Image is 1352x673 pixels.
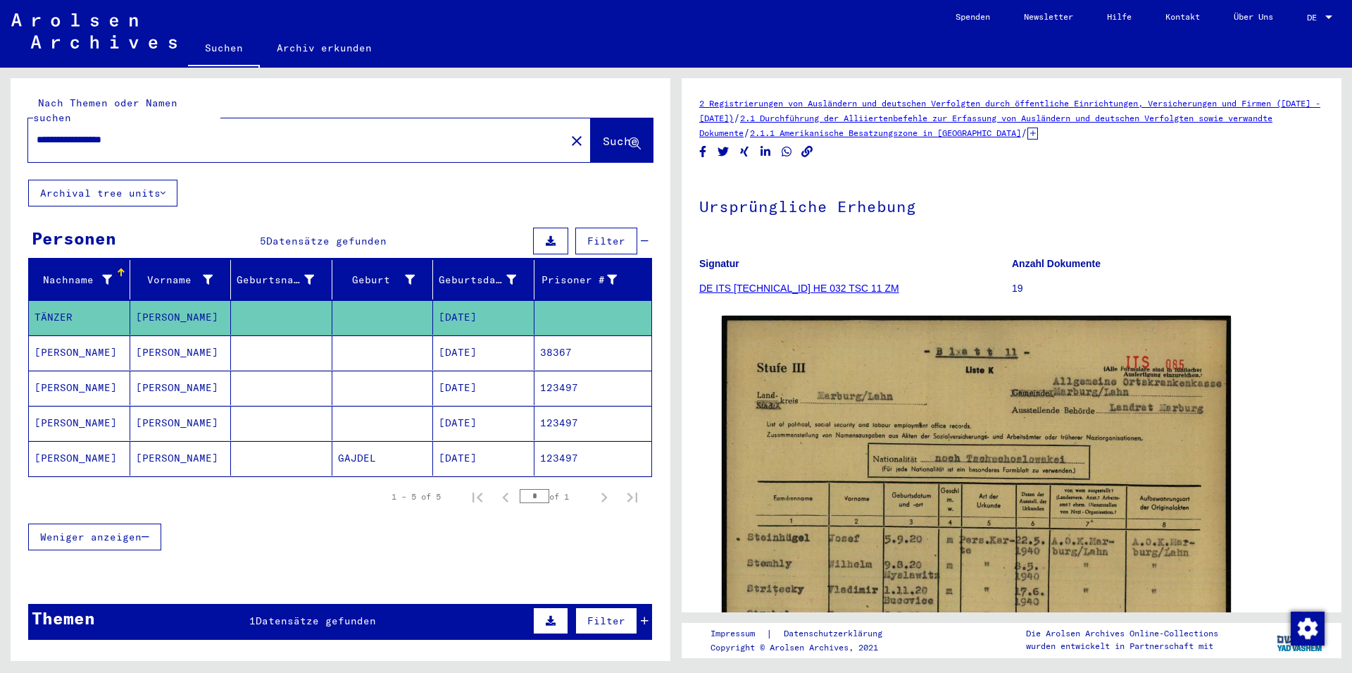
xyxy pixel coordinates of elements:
div: Personen [32,226,116,251]
mat-cell: GAJDEL [332,441,434,476]
button: Clear [563,126,591,154]
div: Geburt‏ [338,273,415,288]
span: Filter [587,235,625,247]
span: / [744,126,750,139]
img: Arolsen_neg.svg [11,13,177,49]
b: Signatur [699,258,739,269]
span: Weniger anzeigen [40,531,142,543]
b: Anzahl Dokumente [1012,258,1101,269]
mat-cell: [PERSON_NAME] [130,335,232,370]
mat-cell: [PERSON_NAME] [130,300,232,335]
div: Prisoner # [540,273,618,288]
mat-label: Nach Themen oder Namen suchen [33,97,177,124]
mat-header-cell: Vorname [130,260,232,300]
mat-cell: [DATE] [433,406,534,440]
div: of 1 [520,490,590,503]
mat-cell: [PERSON_NAME] [29,335,130,370]
button: Share on LinkedIn [758,143,773,161]
span: / [734,111,740,124]
div: Geburt‏ [338,268,433,291]
button: Last page [618,483,646,511]
mat-cell: [DATE] [433,441,534,476]
a: Datenschutzerklärung [772,626,899,641]
mat-cell: [PERSON_NAME] [29,441,130,476]
a: 2.1 Durchführung der Alliiertenbefehle zur Erfassung von Ausländern und deutschen Verfolgten sowi... [699,113,1272,138]
a: Suchen [188,31,260,68]
mat-icon: close [568,132,585,149]
mat-cell: [PERSON_NAME] [130,371,232,405]
div: Themen [32,605,95,631]
span: 1 [249,615,256,627]
button: Share on WhatsApp [780,143,794,161]
button: Share on Facebook [696,143,711,161]
mat-cell: TÄNZER [29,300,130,335]
div: Vorname [136,273,213,288]
div: Geburtsname [237,268,332,291]
a: DE ITS [TECHNICAL_ID] HE 032 TSC 11 ZM [699,283,899,294]
mat-cell: [PERSON_NAME] [29,371,130,405]
mat-cell: [PERSON_NAME] [130,441,232,476]
div: Prisoner # [540,268,635,291]
span: / [1021,126,1027,139]
span: Datensätze gefunden [256,615,376,627]
h1: Ursprüngliche Erhebung [699,174,1324,236]
div: Nachname [35,273,112,288]
span: 5 [260,235,266,247]
mat-header-cell: Prisoner # [534,260,652,300]
mat-cell: 123497 [534,371,652,405]
div: | [711,626,899,641]
mat-cell: [DATE] [433,335,534,370]
button: Weniger anzeigen [28,524,161,550]
span: Suche [603,134,638,148]
button: Archival tree units [28,180,177,206]
button: Copy link [800,143,815,161]
mat-cell: 38367 [534,335,652,370]
div: Vorname [136,268,231,291]
mat-header-cell: Geburtsdatum [433,260,534,300]
a: Impressum [711,626,766,641]
mat-header-cell: Geburtsname [231,260,332,300]
mat-cell: 123497 [534,406,652,440]
button: Filter [575,607,637,634]
p: Copyright © Arolsen Archives, 2021 [711,641,899,654]
button: Filter [575,228,637,254]
div: Nachname [35,268,130,291]
mat-cell: [DATE] [433,300,534,335]
div: 1 – 5 of 5 [392,490,441,503]
div: Geburtsname [237,273,314,288]
p: 19 [1012,281,1324,296]
div: Geburtsdatum [439,268,534,291]
mat-header-cell: Geburt‏ [332,260,434,300]
mat-header-cell: Nachname [29,260,130,300]
button: Previous page [492,483,520,511]
p: Die Arolsen Archives Online-Collections [1026,627,1218,640]
img: Zustimmung ändern [1291,612,1325,646]
button: Next page [590,483,618,511]
button: Suche [591,118,653,162]
button: First page [463,483,492,511]
mat-cell: [PERSON_NAME] [130,406,232,440]
mat-cell: 123497 [534,441,652,476]
a: 2 Registrierungen von Ausländern und deutschen Verfolgten durch öffentliche Einrichtungen, Versic... [699,98,1320,123]
span: Filter [587,615,625,627]
div: Geburtsdatum [439,273,516,288]
mat-cell: [PERSON_NAME] [29,406,130,440]
img: yv_logo.png [1274,622,1327,657]
mat-cell: [DATE] [433,371,534,405]
span: Datensätze gefunden [266,235,387,247]
a: 2.1.1 Amerikanische Besatzungszone in [GEOGRAPHIC_DATA] [750,128,1021,138]
p: wurden entwickelt in Partnerschaft mit [1026,640,1218,653]
a: Archiv erkunden [260,31,389,65]
button: Share on Twitter [716,143,731,161]
span: DE [1307,13,1322,23]
button: Share on Xing [737,143,752,161]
